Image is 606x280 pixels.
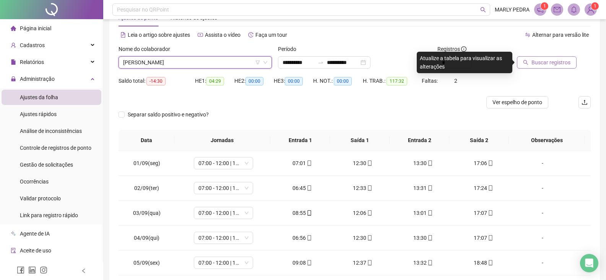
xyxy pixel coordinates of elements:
div: 06:45 [278,184,327,192]
span: 07:00 - 12:00 | 13:00 - 17:00 [198,157,249,169]
div: 12:30 [339,159,387,167]
span: mobile [366,210,372,216]
span: to [318,59,324,65]
span: 07:00 - 12:00 | 13:00 - 17:00 [198,207,249,219]
span: mobile [427,210,433,216]
div: - [520,159,565,167]
span: 1 [543,3,546,9]
div: HE 3: [274,77,313,85]
span: Faltas: [422,78,439,84]
span: mobile [366,235,372,241]
div: 17:06 [460,159,508,167]
div: 07:01 [278,159,327,167]
span: Observações [515,136,579,144]
img: 85314 [585,4,596,15]
span: 03/09(qua) [133,210,161,216]
span: Cadastros [20,42,45,48]
span: 07:00 - 12:00 | 13:00 - 17:00 [198,182,249,194]
span: Análise de inconsistências [20,128,82,134]
label: Nome do colaborador [119,45,175,53]
div: H. TRAB.: [363,77,422,85]
div: 17:24 [460,184,508,192]
span: youtube [198,32,203,38]
span: down [263,60,268,65]
span: Alternar para versão lite [532,32,589,38]
span: Ver espelho de ponto [492,98,542,106]
div: - [520,184,565,192]
span: Administração [20,76,55,82]
div: 13:30 [399,234,447,242]
span: Buscar registros [531,58,570,67]
span: Ocorrências [20,178,49,185]
div: 12:30 [339,234,387,242]
span: -14:30 [146,77,166,85]
span: facebook [17,266,24,274]
span: Registros [437,45,466,53]
span: filter [255,60,260,65]
div: Open Intercom Messenger [580,254,598,272]
th: Entrada 2 [390,130,449,151]
span: mail [554,6,561,13]
span: mobile [487,260,493,265]
div: 13:32 [399,259,447,267]
sup: Atualize o seu contato no menu Meus Dados [591,2,599,10]
span: Relatórios [20,59,44,65]
div: 09:08 [278,259,327,267]
span: mobile [487,185,493,191]
span: mobile [427,235,433,241]
span: mobile [427,260,433,265]
span: 07:00 - 12:00 | 13:00 - 16:00 [198,257,249,269]
div: - [520,259,565,267]
span: user-add [11,43,16,48]
div: 13:31 [399,184,447,192]
div: 18:48 [460,259,508,267]
span: mobile [487,235,493,241]
span: mobile [427,160,433,166]
span: 2 [454,78,457,84]
div: H. NOT.: [313,77,363,85]
span: Link para registro rápido [20,212,78,218]
span: file [11,59,16,65]
span: home [11,26,16,31]
span: mobile [366,260,372,265]
span: Ajustes da folha [20,94,58,100]
div: Atualize a tabela para visualizar as alterações [417,52,512,73]
div: HE 1: [195,77,234,85]
span: mobile [427,185,433,191]
span: 05/09(sex) [133,260,160,266]
th: Observações [509,130,585,151]
div: 08:55 [278,209,327,217]
span: linkedin [28,266,36,274]
div: 17:07 [460,234,508,242]
div: - [520,234,565,242]
th: Saída 1 [330,130,390,151]
span: lock [11,76,16,82]
span: Assista o vídeo [205,32,240,38]
button: Ver espelho de ponto [486,96,548,108]
span: mobile [306,185,312,191]
span: audit [11,248,16,253]
th: Saída 2 [449,130,509,151]
span: Separar saldo positivo e negativo? [125,110,212,119]
span: bell [570,6,577,13]
sup: 1 [541,2,548,10]
label: Período [278,45,301,53]
span: notification [537,6,544,13]
span: 07:00 - 12:00 | 13:00 - 17:00 [198,232,249,244]
span: info-circle [461,46,466,52]
span: mobile [306,210,312,216]
span: file-text [120,32,126,38]
span: Agente de IA [20,231,50,237]
span: 04:29 [206,77,224,85]
div: 12:06 [339,209,387,217]
span: CAMILA FRANCO SANTOS [123,57,267,68]
th: Data [119,130,174,151]
span: 00:00 [334,77,352,85]
span: 01/09(seg) [133,160,160,166]
span: mobile [366,185,372,191]
div: 12:37 [339,259,387,267]
span: 1 [594,3,596,9]
span: Validar protocolo [20,195,61,201]
span: mobile [487,210,493,216]
span: search [480,7,486,13]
